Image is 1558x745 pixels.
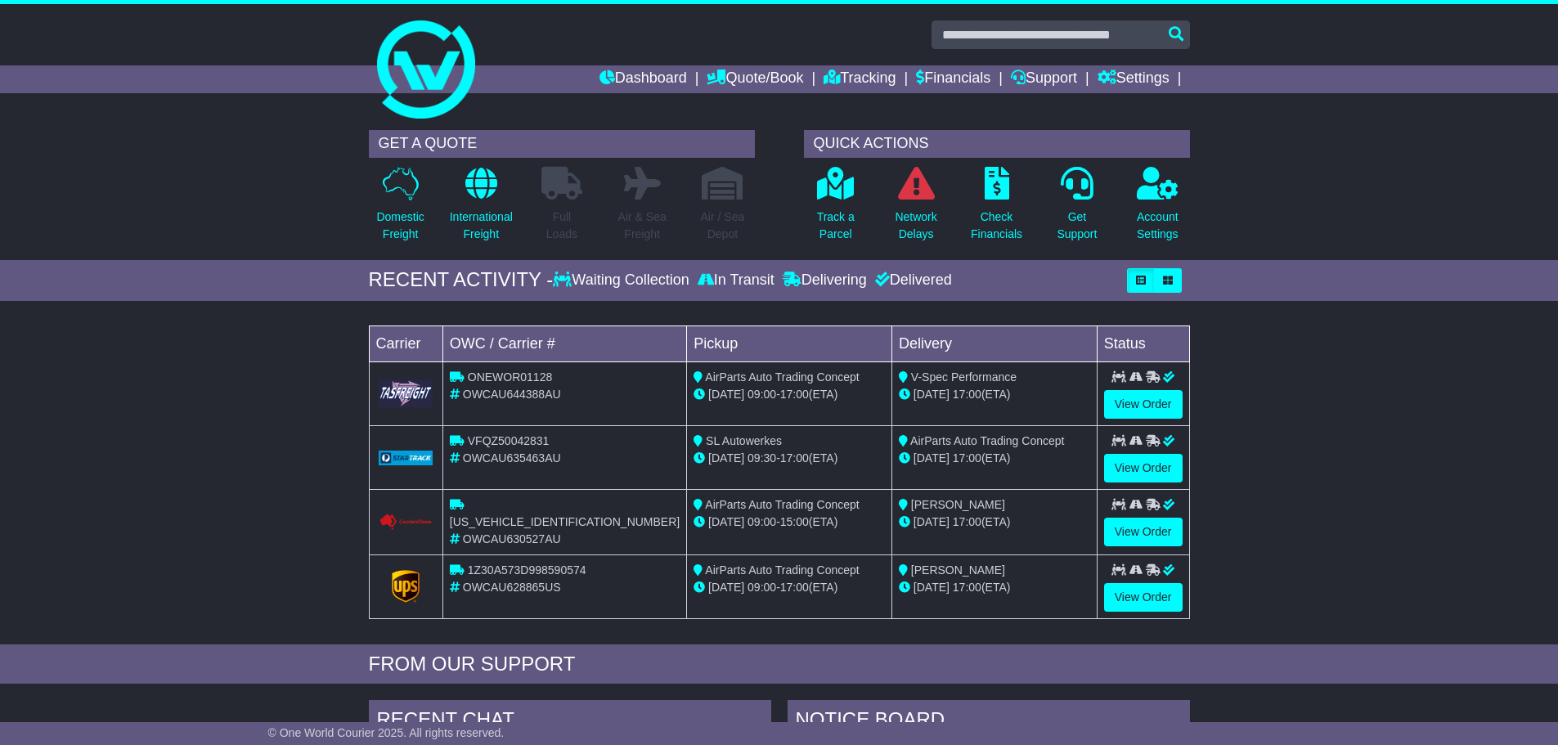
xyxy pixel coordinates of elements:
p: International Freight [450,209,513,243]
a: View Order [1104,454,1183,482]
a: AccountSettings [1136,166,1179,252]
span: VFQZ50042831 [468,434,550,447]
a: CheckFinancials [970,166,1023,252]
div: Delivered [871,272,952,289]
span: 09:00 [748,515,776,528]
span: AirParts Auto Trading Concept [705,370,859,384]
div: Waiting Collection [553,272,693,289]
td: Carrier [369,325,442,361]
a: Quote/Book [707,65,803,93]
p: Account Settings [1137,209,1179,243]
p: Full Loads [541,209,582,243]
span: [PERSON_NAME] [911,563,1005,577]
span: SL Autowerkes [706,434,782,447]
span: 17:00 [953,388,981,401]
a: Financials [916,65,990,93]
div: - (ETA) [694,514,885,531]
span: 15:00 [780,515,809,528]
span: 09:30 [748,451,776,465]
p: Network Delays [895,209,936,243]
span: OWCAU628865US [463,581,561,594]
div: RECENT ACTIVITY - [369,268,554,292]
div: NOTICE BOARD [788,700,1190,744]
span: ONEWOR01128 [468,370,552,384]
img: GetCarrierServiceLogo [392,570,420,603]
div: (ETA) [899,386,1090,403]
span: [DATE] [914,388,950,401]
span: [DATE] [708,388,744,401]
span: V-Spec Performance [911,370,1017,384]
div: QUICK ACTIONS [804,130,1190,158]
span: © One World Courier 2025. All rights reserved. [268,726,505,739]
a: Tracking [824,65,896,93]
p: Air & Sea Freight [618,209,667,243]
span: [DATE] [914,515,950,528]
a: Track aParcel [816,166,855,252]
span: OWCAU630527AU [463,532,561,545]
div: RECENT CHAT [369,700,771,744]
span: 17:00 [953,581,981,594]
span: 17:00 [780,451,809,465]
img: GetCarrierServiceLogo [379,451,433,465]
td: Status [1097,325,1189,361]
p: Get Support [1057,209,1097,243]
a: View Order [1104,518,1183,546]
div: In Transit [694,272,779,289]
a: InternationalFreight [449,166,514,252]
span: OWCAU644388AU [463,388,561,401]
span: [DATE] [708,515,744,528]
span: 17:00 [953,515,981,528]
span: 17:00 [780,388,809,401]
div: (ETA) [899,514,1090,531]
a: View Order [1104,390,1183,419]
div: - (ETA) [694,450,885,467]
td: Pickup [687,325,892,361]
span: [DATE] [914,451,950,465]
div: FROM OUR SUPPORT [369,653,1190,676]
p: Check Financials [971,209,1022,243]
a: Support [1011,65,1077,93]
td: Delivery [891,325,1097,361]
div: (ETA) [899,450,1090,467]
div: - (ETA) [694,386,885,403]
span: 09:00 [748,581,776,594]
span: AirParts Auto Trading Concept [705,563,859,577]
span: OWCAU635463AU [463,451,561,465]
div: (ETA) [899,579,1090,596]
span: [DATE] [708,581,744,594]
span: 09:00 [748,388,776,401]
a: GetSupport [1056,166,1098,252]
a: Dashboard [599,65,687,93]
td: OWC / Carrier # [442,325,686,361]
img: Couriers_Please.png [379,514,433,531]
span: 17:00 [780,581,809,594]
p: Domestic Freight [376,209,424,243]
a: View Order [1104,583,1183,612]
span: [DATE] [708,451,744,465]
a: DomesticFreight [375,166,424,252]
img: GetCarrierServiceLogo [379,379,433,408]
div: GET A QUOTE [369,130,755,158]
span: [DATE] [914,581,950,594]
span: AirParts Auto Trading Concept [910,434,1064,447]
a: Settings [1098,65,1170,93]
a: NetworkDelays [894,166,937,252]
div: - (ETA) [694,579,885,596]
span: [US_VEHICLE_IDENTIFICATION_NUMBER] [450,515,680,528]
span: 1Z30A573D998590574 [468,563,586,577]
span: AirParts Auto Trading Concept [705,498,859,511]
div: Delivering [779,272,871,289]
p: Track a Parcel [817,209,855,243]
span: 17:00 [953,451,981,465]
p: Air / Sea Depot [701,209,745,243]
span: [PERSON_NAME] [911,498,1005,511]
